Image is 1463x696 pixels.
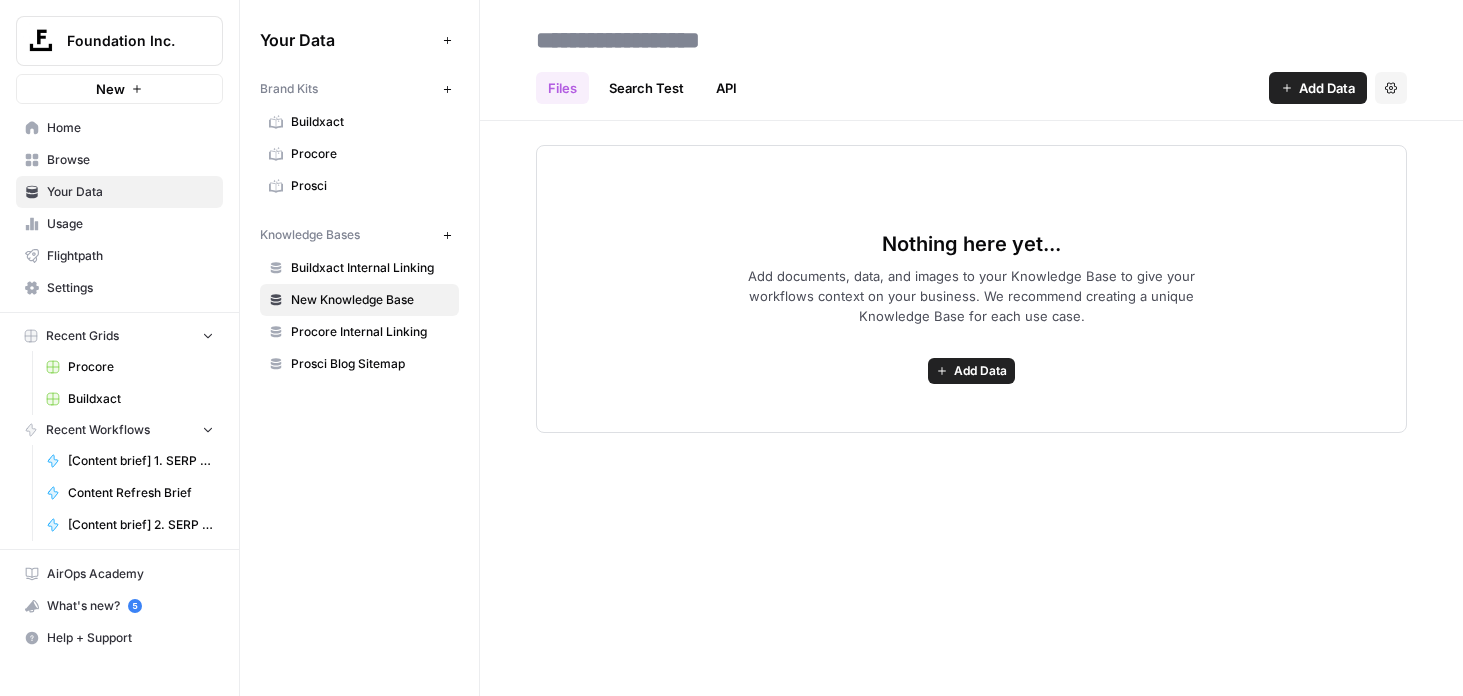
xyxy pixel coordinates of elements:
[16,176,223,208] a: Your Data
[260,28,435,52] span: Your Data
[46,421,150,439] span: Recent Workflows
[46,327,119,345] span: Recent Grids
[16,144,223,176] a: Browse
[16,240,223,272] a: Flightpath
[132,601,137,611] text: 5
[68,390,214,408] span: Buildxact
[704,72,749,104] a: API
[68,516,214,534] span: [Content brief] 2. SERP to Brief
[291,355,450,373] span: Prosci Blog Sitemap
[16,272,223,304] a: Settings
[260,348,459,380] a: Prosci Blog Sitemap
[954,362,1007,380] span: Add Data
[260,106,459,138] a: Buildxact
[68,484,214,502] span: Content Refresh Brief
[1269,72,1367,104] button: Add Data
[16,558,223,590] a: AirOps Academy
[260,226,360,244] span: Knowledge Bases
[47,183,214,201] span: Your Data
[47,119,214,137] span: Home
[1299,78,1355,98] span: Add Data
[37,383,223,415] a: Buildxact
[597,72,696,104] a: Search Test
[260,316,459,348] a: Procore Internal Linking
[47,247,214,265] span: Flightpath
[291,145,450,163] span: Procore
[37,509,223,541] a: [Content brief] 2. SERP to Brief
[47,279,214,297] span: Settings
[68,452,214,470] span: [Content brief] 1. SERP Research
[47,215,214,233] span: Usage
[37,477,223,509] a: Content Refresh Brief
[37,351,223,383] a: Procore
[882,230,1061,258] span: Nothing here yet...
[260,170,459,202] a: Prosci
[16,415,223,445] button: Recent Workflows
[47,565,214,583] span: AirOps Academy
[68,358,214,376] span: Procore
[67,31,188,51] span: Foundation Inc.
[260,284,459,316] a: New Knowledge Base
[16,112,223,144] a: Home
[16,590,223,622] button: What's new? 5
[17,591,222,621] div: What's new?
[260,252,459,284] a: Buildxact Internal Linking
[16,208,223,240] a: Usage
[37,445,223,477] a: [Content brief] 1. SERP Research
[260,80,318,98] span: Brand Kits
[291,259,450,277] span: Buildxact Internal Linking
[16,16,223,66] button: Workspace: Foundation Inc.
[96,79,125,99] span: New
[928,358,1015,384] button: Add Data
[47,629,214,647] span: Help + Support
[47,151,214,169] span: Browse
[291,177,450,195] span: Prosci
[128,599,142,613] a: 5
[291,291,450,309] span: New Knowledge Base
[291,323,450,341] span: Procore Internal Linking
[536,72,589,104] a: Files
[716,266,1228,326] span: Add documents, data, and images to your Knowledge Base to give your workflows context on your bus...
[260,138,459,170] a: Procore
[23,23,59,59] img: Foundation Inc. Logo
[16,74,223,104] button: New
[16,321,223,351] button: Recent Grids
[16,622,223,654] button: Help + Support
[291,113,450,131] span: Buildxact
